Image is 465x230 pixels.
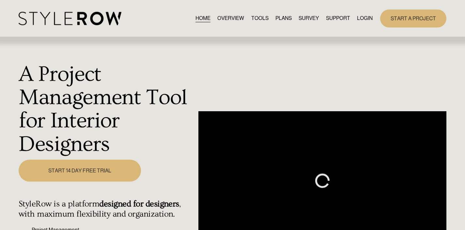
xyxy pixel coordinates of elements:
a: folder dropdown [326,14,350,23]
a: OVERVIEW [217,14,244,23]
a: START A PROJECT [380,9,446,27]
span: SUPPORT [326,14,350,22]
img: StyleRow [19,12,121,25]
a: START 14 DAY FREE TRIAL [19,160,141,182]
h1: A Project Management Tool for Interior Designers [19,63,195,156]
strong: designed for designers [99,199,179,209]
h4: StyleRow is a platform , with maximum flexibility and organization. [19,199,195,219]
a: HOME [195,14,210,23]
a: TOOLS [251,14,269,23]
a: PLANS [275,14,292,23]
a: SURVEY [299,14,319,23]
a: LOGIN [357,14,373,23]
